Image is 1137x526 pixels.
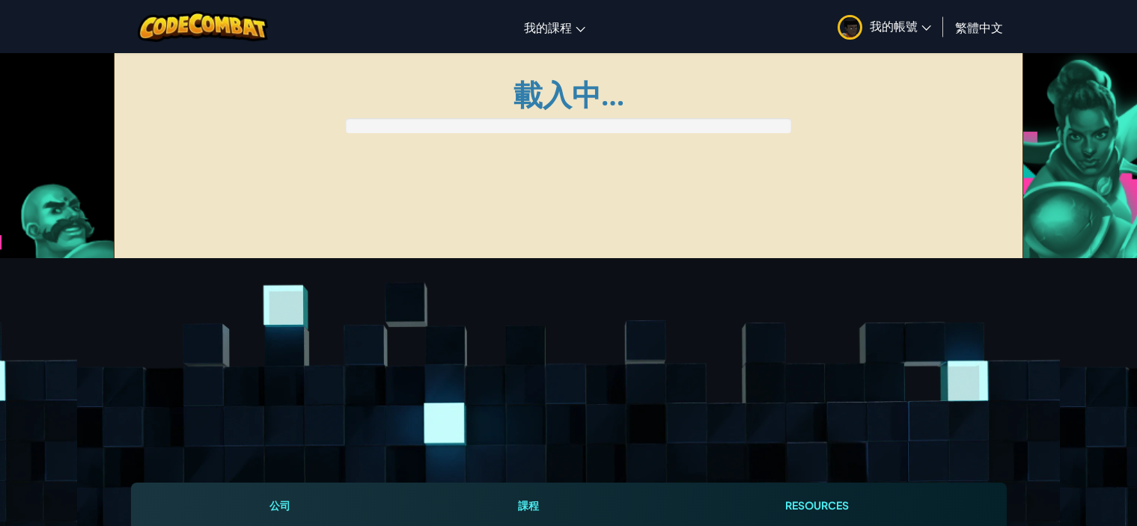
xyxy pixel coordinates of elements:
span: 我的帳號 [870,18,931,34]
a: 我的帳號 [830,3,939,50]
a: 繁體中文 [948,7,1011,47]
h1: 載入中… [124,79,1013,111]
img: avatar [838,15,862,40]
h1: 課程 [441,498,616,513]
a: 我的課程 [516,7,593,47]
h1: 公司 [250,498,310,513]
h1: Resources [747,498,887,513]
img: CodeCombat logo [138,11,269,42]
span: 繁體中文 [955,19,1003,35]
span: 我的課程 [524,19,572,35]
